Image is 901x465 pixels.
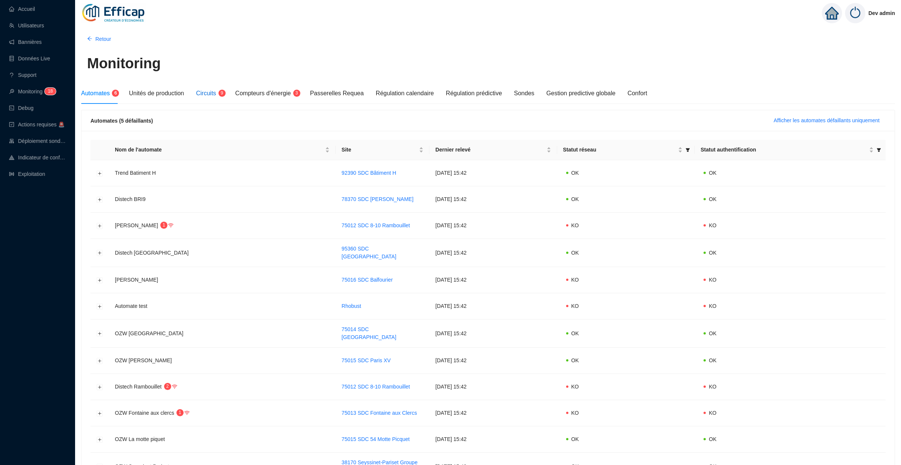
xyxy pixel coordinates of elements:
[342,384,410,390] a: 75012 SDC 8-10 Rambouillet
[429,160,557,186] td: [DATE] 15:42
[571,384,579,390] span: KO
[112,90,119,97] sup: 6
[342,436,410,442] a: 75015 SDC 54 Motte Picquet
[97,331,103,337] button: Développer la ligne
[627,89,647,98] div: Confort
[429,293,557,319] td: [DATE] 15:42
[342,357,391,363] a: 75015 SDC Paris XV
[342,410,417,416] a: 75013 SDC Fontaine aux Clercs
[9,138,66,144] a: clusterDéploiement sondes
[97,223,103,229] button: Développer la ligne
[9,122,14,127] span: check-square
[129,90,184,96] span: Unités de production
[115,384,162,390] span: Distech Rambouillet
[9,72,36,78] a: questionSupport
[115,90,117,96] span: 6
[109,140,336,160] th: Nom de l'automate
[571,222,579,228] span: KO
[429,426,557,453] td: [DATE] 15:42
[342,196,413,202] a: 78370 SDC [PERSON_NAME]
[115,277,158,283] span: [PERSON_NAME]
[709,330,716,336] span: OK
[709,303,716,309] span: KO
[97,384,103,390] button: Développer la ligne
[97,170,103,176] button: Développer la ligne
[376,89,434,98] div: Régulation calendaire
[571,170,579,176] span: OK
[709,250,716,256] span: OK
[336,140,429,160] th: Site
[429,400,557,426] td: [DATE] 15:42
[81,90,110,96] span: Automates
[166,384,169,389] span: 2
[9,105,33,111] a: codeDebug
[514,89,534,98] div: Sondes
[172,384,177,389] span: wifi
[709,277,716,283] span: KO
[81,33,117,45] button: Retour
[825,6,839,20] span: home
[709,436,716,442] span: OK
[295,90,298,96] span: 3
[18,121,65,127] span: Actions requises 🚨
[557,140,695,160] th: Statut réseau
[429,319,557,348] td: [DATE] 15:42
[342,146,417,154] span: Site
[571,303,579,309] span: KO
[115,303,147,309] span: Automate test
[429,348,557,374] td: [DATE] 15:42
[342,170,396,176] a: 92390 SDC Bâtiment H
[709,170,716,176] span: OK
[342,303,361,309] a: Rhobust
[115,170,156,176] span: Trend Batiment H
[95,35,111,43] span: Retour
[571,277,579,283] span: KO
[709,222,716,228] span: KO
[429,213,557,239] td: [DATE] 15:42
[9,88,54,94] a: monitorMonitoring18
[877,148,881,152] span: filter
[9,154,66,160] a: heat-mapIndicateur de confort
[342,277,393,283] a: 75016 SDC Balfourier
[701,146,868,154] span: Statut authentification
[87,55,161,72] h1: Monitoring
[563,146,677,154] span: Statut réseau
[429,140,557,160] th: Dernier relevé
[48,88,50,94] span: 1
[571,410,579,416] span: KO
[160,222,167,229] sup: 1
[115,357,172,363] span: OZW [PERSON_NAME]
[115,146,324,154] span: Nom de l'automate
[342,326,396,340] a: 75014 SDC [GEOGRAPHIC_DATA]
[768,115,886,127] button: Afficher les automates défaillants uniquement
[184,410,190,415] span: wifi
[875,144,883,155] span: filter
[115,410,174,416] span: OZW Fontaine aux clercs
[97,303,103,309] button: Développer la ligne
[9,22,44,28] a: teamUtilisateurs
[97,358,103,364] button: Développer la ligne
[429,374,557,400] td: [DATE] 15:42
[115,250,188,256] span: Distech [GEOGRAPHIC_DATA]
[115,196,146,202] span: Distech BRI9
[684,144,692,155] span: filter
[571,436,579,442] span: OK
[45,88,56,95] sup: 18
[342,246,396,259] a: 95360 SDC [GEOGRAPHIC_DATA]
[546,89,615,98] div: Gestion predictive globale
[571,357,579,363] span: OK
[845,3,865,23] img: power
[115,436,165,442] span: OZW La motte piquet
[97,277,103,283] button: Développer la ligne
[571,250,579,256] span: OK
[9,171,45,177] a: slidersExploitation
[163,222,165,228] span: 1
[179,410,181,415] span: 1
[115,330,183,336] span: OZW [GEOGRAPHIC_DATA]
[87,36,92,41] span: arrow-left
[868,1,895,25] span: Dev admin
[168,223,173,228] span: wifi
